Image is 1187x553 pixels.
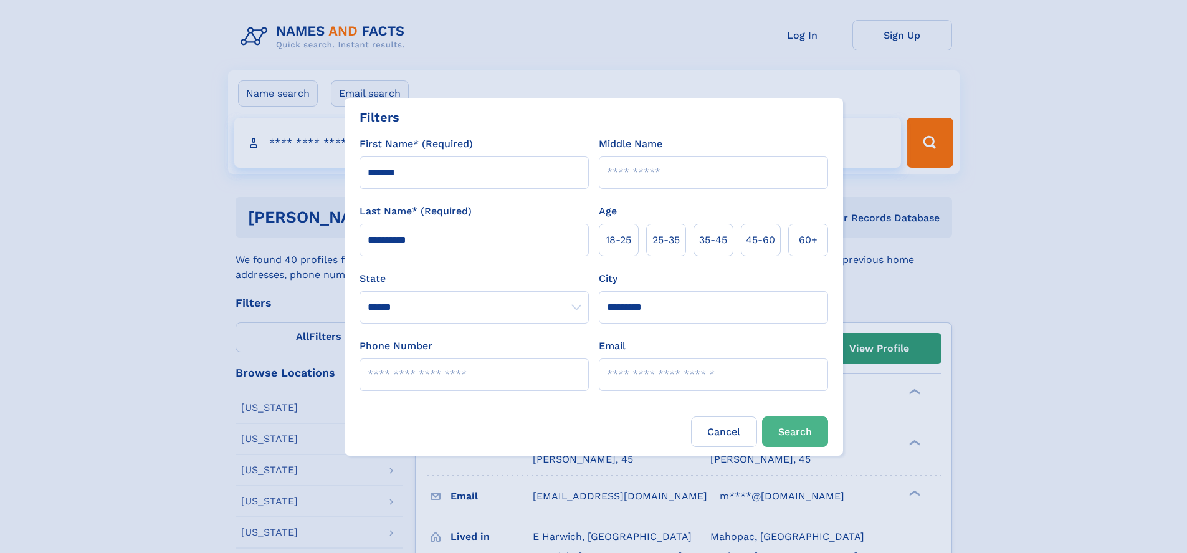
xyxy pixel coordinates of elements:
span: 60+ [799,233,818,248]
button: Search [762,416,828,447]
label: Phone Number [360,339,432,353]
label: Middle Name [599,137,662,151]
label: Last Name* (Required) [360,204,472,219]
label: Email [599,339,626,353]
label: First Name* (Required) [360,137,473,151]
span: 35‑45 [699,233,727,248]
label: Cancel [691,416,757,447]
div: Filters [360,108,399,127]
span: 25‑35 [652,233,680,248]
span: 18‑25 [606,233,631,248]
label: State [360,271,589,286]
span: 45‑60 [746,233,775,248]
label: City [599,271,617,286]
label: Age [599,204,617,219]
